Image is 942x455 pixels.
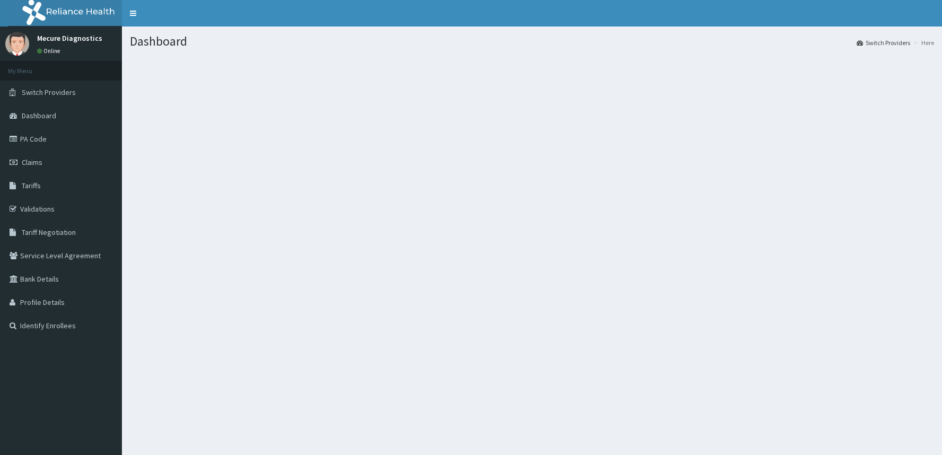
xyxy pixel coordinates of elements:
[37,47,63,55] a: Online
[22,227,76,237] span: Tariff Negotiation
[37,34,102,42] p: Mecure Diagnostics
[22,181,41,190] span: Tariffs
[130,34,934,48] h1: Dashboard
[22,87,76,97] span: Switch Providers
[911,38,934,47] li: Here
[22,111,56,120] span: Dashboard
[22,157,42,167] span: Claims
[5,32,29,56] img: User Image
[857,38,910,47] a: Switch Providers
